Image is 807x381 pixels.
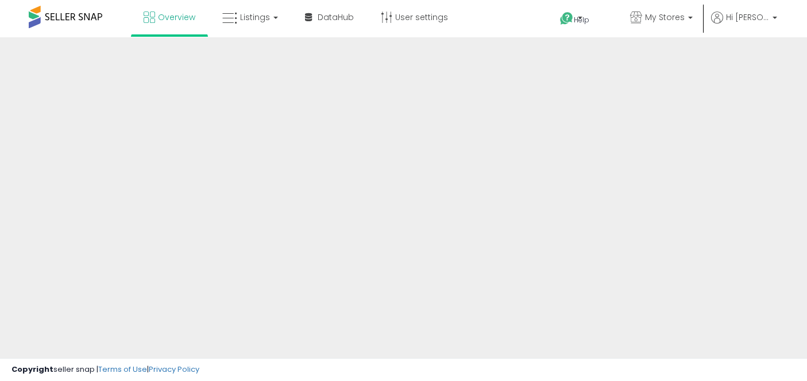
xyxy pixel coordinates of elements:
[158,11,195,23] span: Overview
[11,364,199,375] div: seller snap | |
[559,11,574,26] i: Get Help
[318,11,354,23] span: DataHub
[98,364,147,375] a: Terms of Use
[726,11,769,23] span: Hi [PERSON_NAME]
[551,3,612,37] a: Help
[240,11,270,23] span: Listings
[645,11,685,23] span: My Stores
[149,364,199,375] a: Privacy Policy
[11,364,53,375] strong: Copyright
[711,11,777,37] a: Hi [PERSON_NAME]
[574,15,589,25] span: Help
